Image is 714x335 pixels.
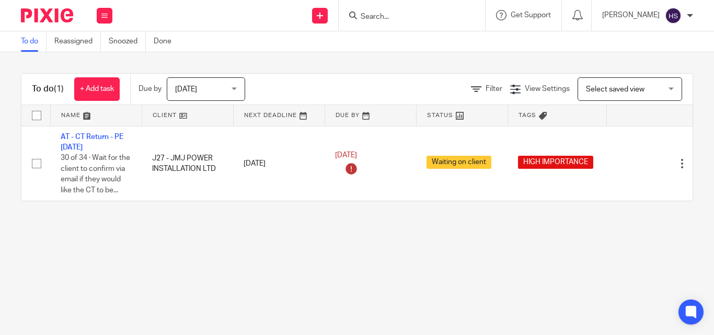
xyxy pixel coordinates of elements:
a: Reassigned [54,31,101,52]
span: Tags [519,112,536,118]
a: Snoozed [109,31,146,52]
p: Due by [139,84,162,94]
p: [PERSON_NAME] [602,10,660,20]
span: Select saved view [586,86,644,93]
img: svg%3E [665,7,682,24]
a: Done [154,31,179,52]
h1: To do [32,84,64,95]
img: Pixie [21,8,73,22]
input: Search [360,13,454,22]
span: View Settings [525,85,570,93]
td: [DATE] [233,126,325,201]
a: To do [21,31,47,52]
span: HIGH IMPORTANCE [518,156,593,169]
span: Waiting on client [427,156,491,169]
td: J27 - JMJ POWER INSTALLATION LTD [142,126,233,201]
a: + Add task [74,77,120,101]
span: Get Support [511,11,551,19]
a: AT - CT Return - PE [DATE] [61,133,123,151]
span: [DATE] [175,86,197,93]
span: (1) [54,85,64,93]
span: 30 of 34 · Wait for the client to confirm via email if they would like the CT to be... [61,154,130,194]
span: [DATE] [335,152,357,159]
span: Filter [486,85,502,93]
